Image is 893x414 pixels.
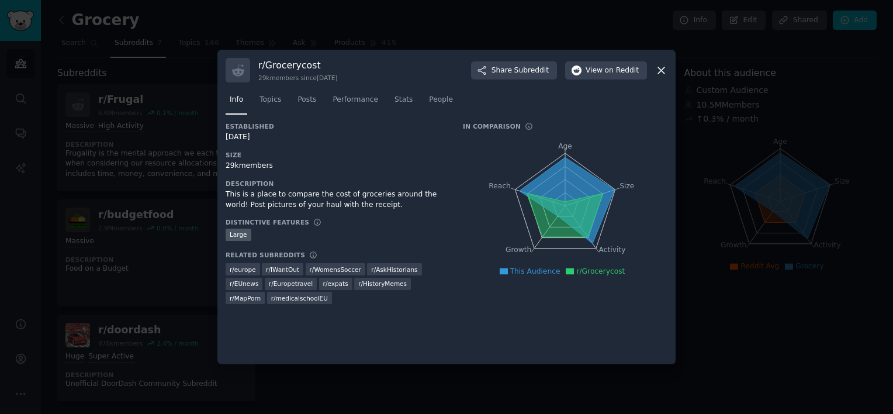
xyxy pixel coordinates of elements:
[506,246,531,254] tspan: Growth
[226,132,446,143] div: [DATE]
[323,280,348,288] span: r/ expats
[394,95,413,105] span: Stats
[333,95,378,105] span: Performance
[226,122,446,130] h3: Established
[226,151,446,159] h3: Size
[293,91,320,115] a: Posts
[565,61,647,80] button: Viewon Reddit
[328,91,382,115] a: Performance
[230,95,243,105] span: Info
[230,294,261,302] span: r/ MapPorn
[429,95,453,105] span: People
[425,91,457,115] a: People
[258,59,337,71] h3: r/ Grocerycost
[259,95,281,105] span: Topics
[492,65,549,76] span: Share
[390,91,417,115] a: Stats
[226,161,446,171] div: 29k members
[230,280,258,288] span: r/ EUnews
[471,61,557,80] button: ShareSubreddit
[605,65,639,76] span: on Reddit
[599,246,626,254] tspan: Activity
[266,265,299,274] span: r/ IWantOut
[258,74,337,82] div: 29k members since [DATE]
[510,267,560,275] span: This Audience
[463,122,521,130] h3: In Comparison
[619,182,634,190] tspan: Size
[226,218,309,226] h3: Distinctive Features
[226,180,446,188] h3: Description
[226,91,247,115] a: Info
[358,280,407,288] span: r/ HistoryMemes
[226,229,251,241] div: Large
[576,267,625,275] span: r/Grocerycost
[230,265,256,274] span: r/ europe
[371,265,417,274] span: r/ AskHistorians
[586,65,639,76] span: View
[514,65,549,76] span: Subreddit
[558,142,572,150] tspan: Age
[226,251,305,259] h3: Related Subreddits
[255,91,285,115] a: Topics
[310,265,361,274] span: r/ WomensSoccer
[226,189,446,210] div: This is a place to compare the cost of groceries around the world! Post pictures of your haul wit...
[297,95,316,105] span: Posts
[489,182,511,190] tspan: Reach
[269,280,313,288] span: r/ Europetravel
[271,294,328,302] span: r/ medicalschoolEU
